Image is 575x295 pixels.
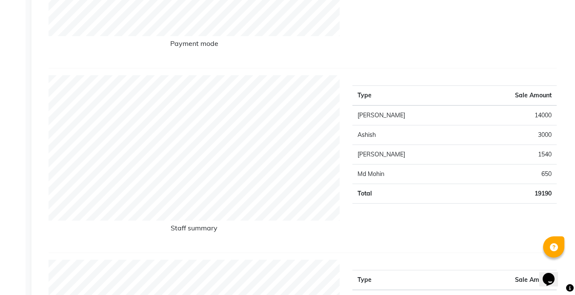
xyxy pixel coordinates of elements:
h6: Staff summary [49,224,340,235]
th: Sale Amount [465,86,557,106]
td: 14000 [465,105,557,125]
td: Md Mohin [352,165,465,184]
td: 1540 [465,145,557,165]
th: Sale Amount [455,270,557,290]
td: Ashish [352,125,465,145]
iframe: chat widget [539,261,566,286]
td: [PERSON_NAME] [352,145,465,165]
td: 650 [465,165,557,184]
th: Type [352,270,455,290]
td: [PERSON_NAME] [352,105,465,125]
h6: Payment mode [49,40,340,51]
td: 3000 [465,125,557,145]
td: Total [352,184,465,204]
th: Type [352,86,465,106]
td: 19190 [465,184,557,204]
